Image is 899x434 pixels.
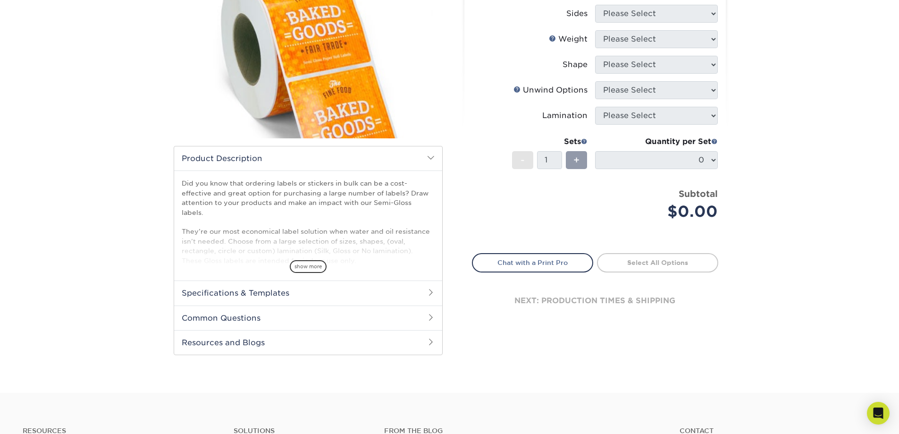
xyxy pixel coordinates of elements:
[597,253,718,272] a: Select All Options
[174,330,442,355] h2: Resources and Blogs
[573,153,580,167] span: +
[174,306,442,330] h2: Common Questions
[602,200,718,223] div: $0.00
[290,260,327,273] span: show more
[513,85,588,96] div: Unwind Options
[542,110,588,121] div: Lamination
[867,402,890,425] div: Open Intercom Messenger
[512,136,588,147] div: Sets
[595,136,718,147] div: Quantity per Set
[563,59,588,70] div: Shape
[2,405,80,431] iframe: Google Customer Reviews
[472,272,718,329] div: next: production times & shipping
[679,188,718,199] strong: Subtotal
[174,281,442,305] h2: Specifications & Templates
[521,153,525,167] span: -
[182,179,435,381] p: Did you know that ordering labels or stickers in bulk can be a cost-effective and great option fo...
[549,34,588,45] div: Weight
[472,253,593,272] a: Chat with a Print Pro
[566,8,588,19] div: Sides
[174,146,442,170] h2: Product Description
